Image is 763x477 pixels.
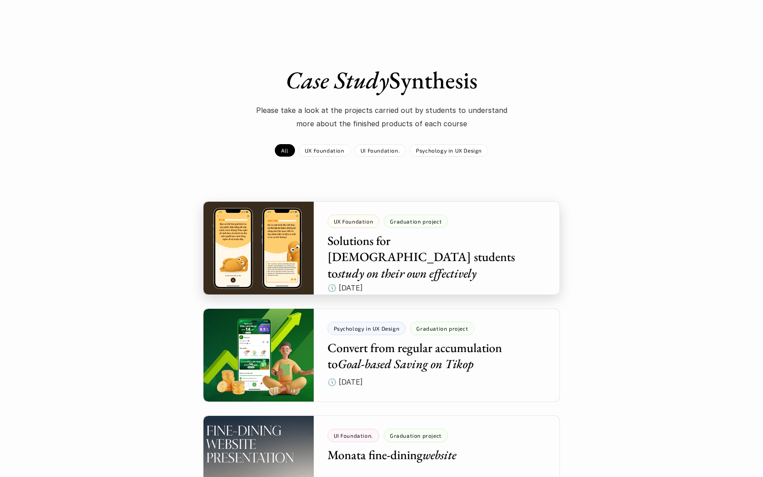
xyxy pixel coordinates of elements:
[286,64,389,95] em: Case Study
[416,147,482,153] p: Psychology in UX Design
[248,104,515,131] p: Please take a look at the projects carried out by students to understand more about the finished ...
[203,308,560,402] a: Psychology in UX DesignGraduation projectConvert from regular accumulation toGoal-based Saving on...
[299,144,351,157] a: UX Foundation
[203,201,560,295] a: UX FoundationGraduation projectSolutions for [DEMOGRAPHIC_DATA] students tostudy on their own eff...
[305,147,344,153] p: UX Foundation
[225,66,538,95] h1: Synthesis
[361,147,400,153] p: UI Foundation.
[354,144,406,157] a: UI Foundation.
[410,144,488,157] a: Psychology in UX Design
[281,147,289,153] p: All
